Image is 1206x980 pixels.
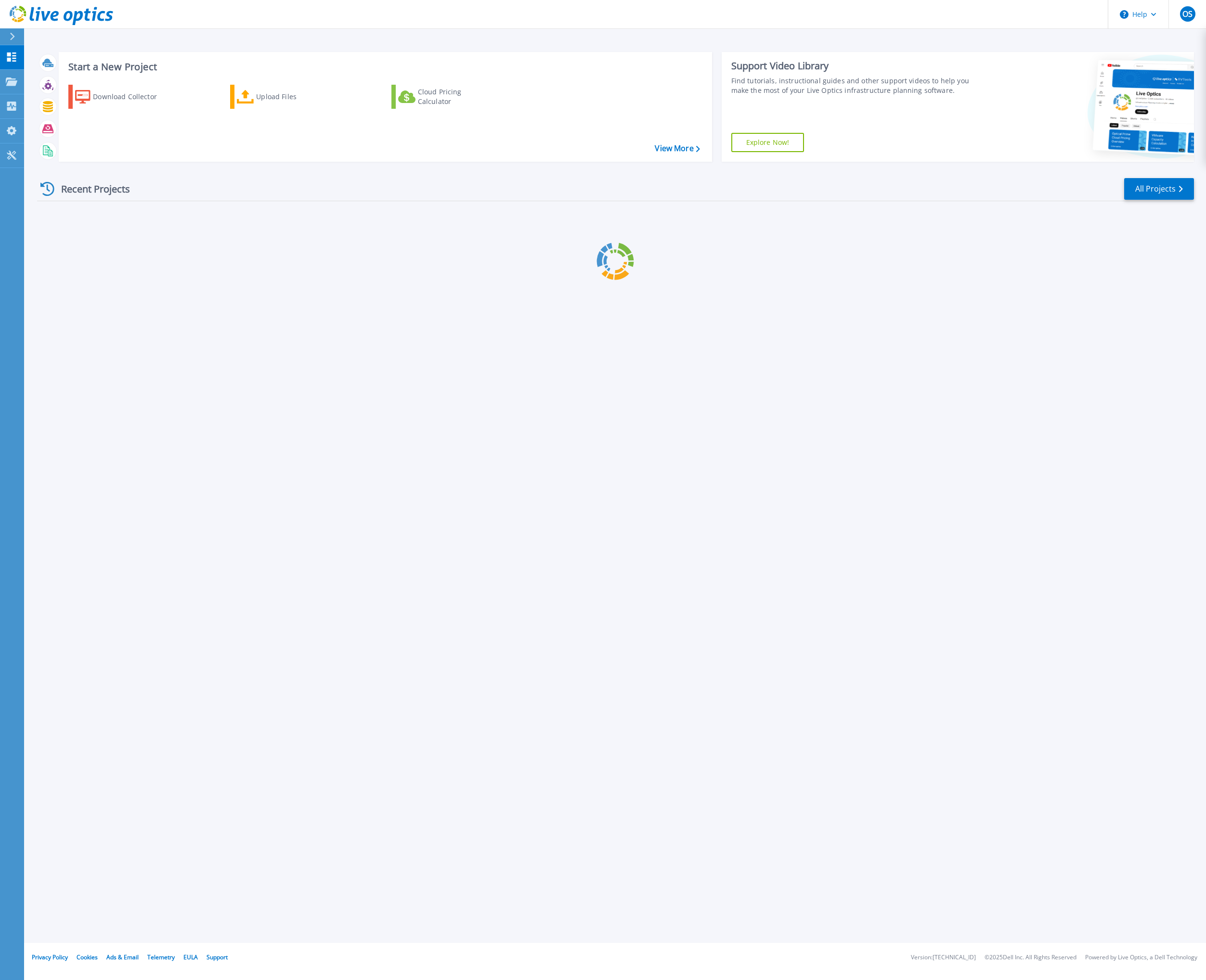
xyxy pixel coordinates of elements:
[77,953,98,961] a: Cookies
[37,177,143,201] div: Recent Projects
[230,85,337,109] a: Upload Files
[1124,178,1194,200] a: All Projects
[731,76,975,95] div: Find tutorials, instructional guides and other support videos to help you make the most of your L...
[1085,954,1197,961] li: Powered by Live Optics, a Dell Technology
[731,60,975,72] div: Support Video Library
[655,144,700,153] a: View More
[93,87,170,106] div: Download Collector
[731,133,804,152] a: Explore Now!
[32,953,68,961] a: Privacy Policy
[68,62,700,72] h3: Start a New Project
[391,85,499,109] a: Cloud Pricing Calculator
[256,87,333,106] div: Upload Files
[183,953,198,961] a: EULA
[418,87,495,106] div: Cloud Pricing Calculator
[911,954,976,961] li: Version: [TECHNICAL_ID]
[68,85,176,109] a: Download Collector
[147,953,175,961] a: Telemetry
[207,953,228,961] a: Support
[1182,10,1193,18] span: OS
[106,953,139,961] a: Ads & Email
[985,954,1076,961] li: © 2025 Dell Inc. All Rights Reserved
